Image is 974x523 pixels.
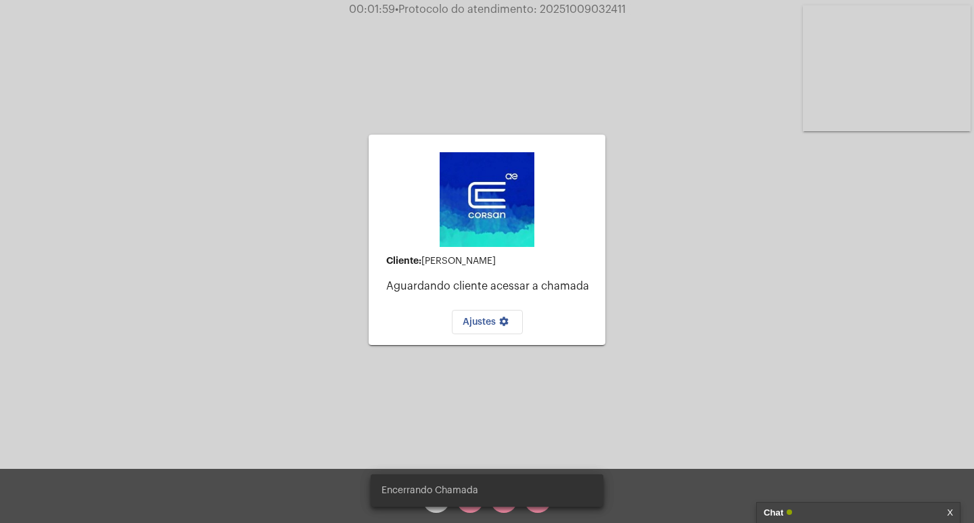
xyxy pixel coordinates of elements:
[947,503,953,523] a: X
[386,256,421,265] strong: Cliente:
[452,310,523,334] button: Ajustes
[395,4,398,15] span: •
[395,4,626,15] span: Protocolo do atendimento: 20251009032411
[764,503,783,523] strong: Chat
[496,316,512,332] mat-icon: settings
[386,280,595,292] p: Aguardando cliente acessar a chamada
[463,317,512,327] span: Ajustes
[381,484,478,497] span: Encerrando Chamada
[386,256,595,267] div: [PERSON_NAME]
[440,152,534,247] img: d4669ae0-8c07-2337-4f67-34b0df7f5ae4.jpeg
[787,509,792,515] span: Online
[349,4,395,15] span: 00:01:59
